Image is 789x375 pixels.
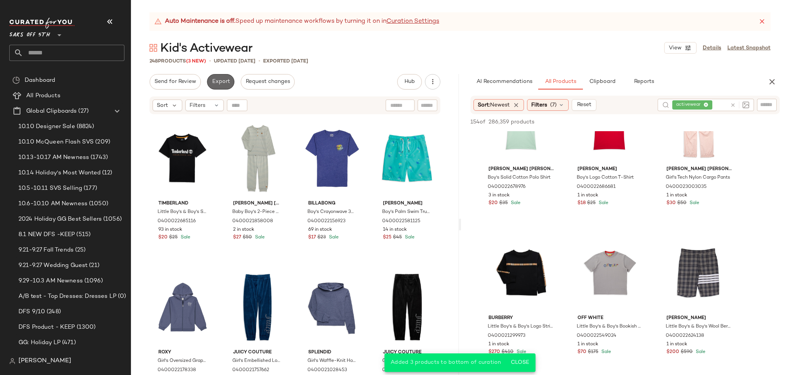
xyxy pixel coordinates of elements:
span: Sale [327,235,339,240]
span: 0400022156923 [307,218,346,225]
span: (1050) [87,199,108,208]
span: Dashboard [25,76,55,85]
span: Juicy Couture [233,349,282,356]
span: • [209,57,211,65]
button: Reset [572,99,596,111]
span: A/B test - Top Dresses: Dresses LP [18,292,116,301]
span: Little Boy's & Boy's Wool Bermuda Shorts [666,323,731,330]
span: (1300) [75,323,96,332]
span: All Products [545,79,576,85]
span: Reset [576,102,591,108]
span: [PERSON_NAME] [666,315,732,322]
span: 1 in stock [577,192,598,199]
span: DFS Product - KEEP [18,323,75,332]
span: DFS 9/10 [18,307,45,316]
img: svg%3e [149,44,157,52]
span: Little Boy's & Boy's Bookish Crazy Logo T-Shirt [577,323,642,330]
span: Baby Boy's 2-Piece Striped Henley & Joggers Set [232,209,281,216]
span: 248 [149,59,158,64]
span: 2 in stock [233,226,254,233]
span: 0400021299973 [488,333,525,340]
span: (1743) [89,153,108,162]
span: Reports [633,79,654,85]
span: $70 [577,349,586,356]
span: 10.10 Designer Sale [18,122,75,131]
span: $23 [317,234,326,241]
span: $18 [577,200,586,207]
span: $30 [666,200,676,207]
img: 0400020747416_BLACK [377,268,438,346]
span: (12) [101,169,112,177]
span: 0400022686681 [577,184,616,191]
span: 1 in stock [577,341,598,348]
button: View [664,42,697,54]
span: [PERSON_NAME] [577,166,643,173]
div: Products [149,57,206,65]
span: Global Clipboards [26,107,77,116]
span: Kid's Activewear [160,41,252,56]
span: $20 [158,234,168,241]
span: 0400022685116 [158,218,196,225]
span: 14 in stock [383,226,407,233]
img: 0400021028453_DEEPNAVY [302,268,363,346]
span: 0400021858008 [232,218,273,225]
img: 0400022685116_BLACK [152,119,213,197]
span: 0400020747416 [382,367,420,374]
span: (471) [60,338,76,347]
span: (248) [45,307,61,316]
span: $590 [681,349,693,356]
span: activewear [676,101,703,108]
span: Boy's Crayonwave 3D T-shirt [307,209,356,216]
span: Filters [531,101,547,109]
img: svg%3e [12,76,20,84]
img: svg%3e [9,358,15,364]
a: Details [703,44,721,52]
img: 0400021858008 [227,119,288,197]
button: Hub [397,74,422,90]
span: $25 [169,234,178,241]
span: View [668,45,682,51]
p: Exported [DATE] [263,57,308,65]
span: 69 in stock [308,226,332,233]
img: svg%3e [662,101,669,108]
span: $270 [489,349,500,356]
span: 0400022581125 [382,218,420,225]
button: Request changes [241,74,295,90]
span: [PERSON_NAME] [18,356,71,366]
img: 0400022178338 [152,268,213,346]
span: $35 [499,200,508,207]
img: 0400022549024_GREY [571,234,649,312]
img: 0400022624138_MEDIUMGREY [660,234,738,312]
span: Sale [600,350,611,355]
span: (25) [74,246,86,255]
span: 10.6-10.10 AM Newness [18,199,87,208]
button: Send for Review [149,74,201,90]
span: $17 [308,234,316,241]
span: Juicy Couture [383,349,431,356]
span: Boy's Palm Swim Trunks [382,209,431,216]
span: [PERSON_NAME] [PERSON_NAME] [233,200,282,207]
span: Sale [515,350,526,355]
span: 0400023003035 [666,184,707,191]
span: Added 3 products to bottom of curation [391,360,501,365]
span: 1 in stock [666,341,687,348]
span: (0) [116,292,126,301]
span: Girl's Embellished Logo Velour Joggers [232,358,281,365]
span: (515) [75,230,91,239]
span: Timberland [158,200,207,207]
img: 0400021299973_BLACK [482,234,560,312]
span: $50 [677,200,687,207]
strong: Auto Maintenance is off. [165,17,235,26]
span: (21) [87,261,99,270]
span: Saks OFF 5TH [9,26,50,40]
span: Sale [509,201,520,206]
span: Filters [190,101,205,110]
span: (209) [94,138,110,147]
span: (27) [77,107,89,116]
span: Close [510,360,529,366]
img: 0400022581125_AQUAGREEN [377,119,438,197]
span: Roxy [158,349,207,356]
span: [PERSON_NAME] [PERSON_NAME] [666,166,732,173]
span: Girl's Rhinestone Logo Velour Joggers [382,358,431,365]
span: (1096) [83,277,103,285]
